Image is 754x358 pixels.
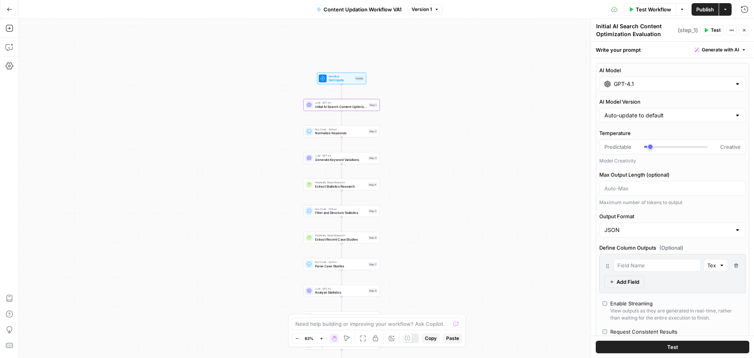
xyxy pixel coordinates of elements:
[315,234,366,237] span: Perplexity Deep Research
[315,157,366,163] span: Generate Keyword Variations
[304,179,380,190] div: Perplexity Deep ResearchExtract Statistics ResearchStep 4
[604,111,731,119] input: Auto-update to default
[341,84,342,99] g: Edge from start to step_1
[599,171,746,179] label: Max Output Length (optional)
[304,311,380,323] div: LLM · GPT-4.1Analyze HeadingsStep 9
[341,164,342,178] g: Edge from step_3 to step_4
[368,289,378,293] div: Step 8
[700,25,724,35] button: Test
[315,210,366,216] span: Filter and Structure Statistics
[368,209,378,213] div: Step 5
[315,290,366,295] span: Analyze Statistics
[304,285,380,297] div: LLM · GPT-4.1Analyze StatisticsStep 8
[304,205,380,217] div: Run Code · PythonFilter and Structure StatisticsStep 5
[422,333,440,343] button: Copy
[604,276,644,288] button: Add Field
[368,183,377,187] div: Step 4
[614,80,731,88] input: Select a model
[315,127,366,131] span: Run Code · Python
[315,207,366,211] span: Run Code · Python
[412,6,432,13] span: Version 1
[617,278,639,286] span: Add Field
[315,263,366,268] span: Parse Case Studies
[341,111,342,125] g: Edge from step_1 to step_2
[636,5,671,13] span: Test Workflow
[341,217,342,231] g: Edge from step_5 to step_6
[599,212,746,220] label: Output Format
[604,226,731,234] input: JSON
[604,184,741,192] input: Auto-Max
[599,66,746,74] label: AI Model
[610,328,677,336] div: Request Consistent Results
[602,301,607,306] input: Enable StreamingView outputs as they are generated in real-time, rather than waiting for the enti...
[368,129,378,133] div: Step 2
[599,157,746,164] div: Model Creativity
[304,152,380,164] div: LLM · GPT-4.1Generate Keyword VariationsStep 3
[341,297,342,311] g: Edge from step_8 to step_9
[315,260,366,264] span: Run Code · Python
[315,181,366,184] span: Perplexity Deep Research
[315,313,366,317] span: LLM · GPT-4.1
[315,184,366,189] span: Extract Statistics Research
[696,5,714,13] span: Publish
[304,73,380,84] div: WorkflowSet InputsInputs
[329,74,353,78] span: Workflow
[324,5,402,13] span: Content Updation Workflow VA1
[315,101,366,105] span: LLM · GPT-4.1
[329,78,353,83] span: Set Inputs
[610,307,743,321] div: View outputs as they are generated in real-time, rather than waiting for the entire execution to ...
[617,261,697,269] input: Field Name
[408,4,443,15] button: Version 1
[591,42,754,58] div: Write your prompt
[707,261,716,269] input: Text
[599,199,746,206] div: Maximum number of tokens to output
[312,3,406,16] button: Content Updation Workflow VA1
[667,343,678,351] span: Test
[610,300,653,307] div: Enable Streaming
[692,3,719,16] button: Publish
[720,143,741,151] span: Creative
[678,26,698,34] span: ( step_1 )
[305,335,313,342] span: 63%
[315,287,366,290] span: LLM · GPT-4.1
[315,237,366,242] span: Extract Recent Case Studies
[304,126,380,137] div: Run Code · PythonNormalize KeywordsStep 2
[368,236,378,240] div: Step 6
[341,190,342,205] g: Edge from step_4 to step_5
[602,329,607,334] input: Request Consistent ResultsThe model aims to return consistent outputs when the same inputs are us...
[443,333,462,343] button: Paste
[599,98,746,106] label: AI Model Version
[692,45,749,55] button: Generate with AI
[659,244,683,252] span: (Optional)
[368,156,378,160] div: Step 3
[446,335,459,342] span: Paste
[368,262,378,266] div: Step 7
[369,103,378,107] div: Step 1
[341,270,342,284] g: Edge from step_7 to step_8
[425,335,437,342] span: Copy
[304,99,380,111] div: LLM · GPT-4.1Initial AI Search Content Optimization EvaluationStep 1
[341,243,342,258] g: Edge from step_6 to step_7
[596,341,749,353] button: Test
[604,143,631,151] span: Predictable
[599,244,746,252] label: Define Column Outputs
[341,137,342,152] g: Edge from step_2 to step_3
[355,76,364,80] div: Inputs
[624,3,676,16] button: Test Workflow
[711,27,721,34] span: Test
[315,131,366,136] span: Normalize Keywords
[596,22,676,38] textarea: Initial AI Search Content Optimization Evaluation
[315,104,366,109] span: Initial AI Search Content Optimization Evaluation
[599,129,746,137] label: Temperature
[304,258,380,270] div: Run Code · PythonParse Case StudiesStep 7
[702,46,739,53] span: Generate with AI
[304,232,380,243] div: Perplexity Deep ResearchExtract Recent Case StudiesStep 6
[304,338,380,350] div: LLM · GPT-4.1Analyze Case StudiesStep 10
[315,154,366,158] span: LLM · GPT-4.1
[315,343,365,348] span: Analyze Case Studies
